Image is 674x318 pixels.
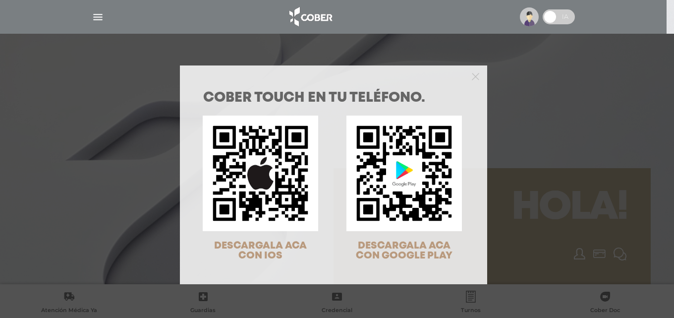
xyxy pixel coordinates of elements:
img: qr-code [203,116,318,231]
h1: COBER TOUCH en tu teléfono. [203,91,464,105]
span: DESCARGALA ACA CON IOS [214,241,307,260]
span: DESCARGALA ACA CON GOOGLE PLAY [356,241,452,260]
button: Close [472,71,479,80]
img: qr-code [346,116,462,231]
